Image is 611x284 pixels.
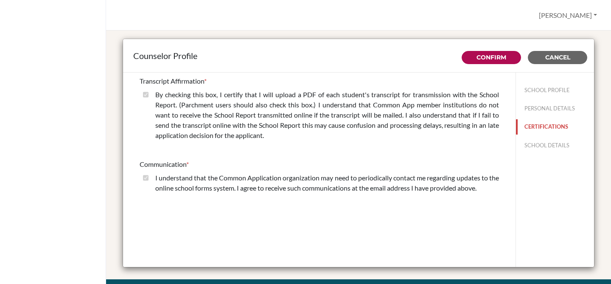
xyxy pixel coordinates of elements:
[516,101,594,116] button: PERSONAL DETAILS
[516,119,594,134] button: CERTIFICATIONS
[140,77,204,85] span: Transcript Affirmation
[516,83,594,98] button: SCHOOL PROFILE
[155,90,499,141] label: By checking this box, I certify that I will upload a PDF of each student's transcript for transmi...
[155,173,499,193] label: I understand that the Common Application organization may need to periodically contact me regardi...
[140,160,186,168] span: Communication
[133,49,584,62] div: Counselor Profile
[516,138,594,153] button: SCHOOL DETAILS
[535,7,601,23] button: [PERSON_NAME]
